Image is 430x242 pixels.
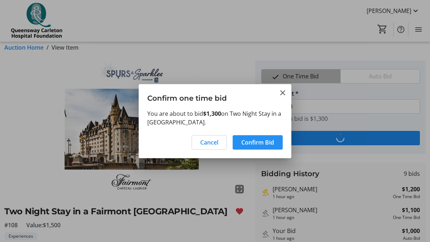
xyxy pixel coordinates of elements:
[147,109,283,127] p: You are about to bid on Two Night Stay in a [GEOGRAPHIC_DATA].
[200,138,218,147] span: Cancel
[139,84,291,109] h3: Confirm one time bid
[233,135,283,150] button: Confirm Bid
[192,135,227,150] button: Cancel
[203,110,221,118] strong: $1,300
[241,138,274,147] span: Confirm Bid
[278,88,287,97] button: Close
